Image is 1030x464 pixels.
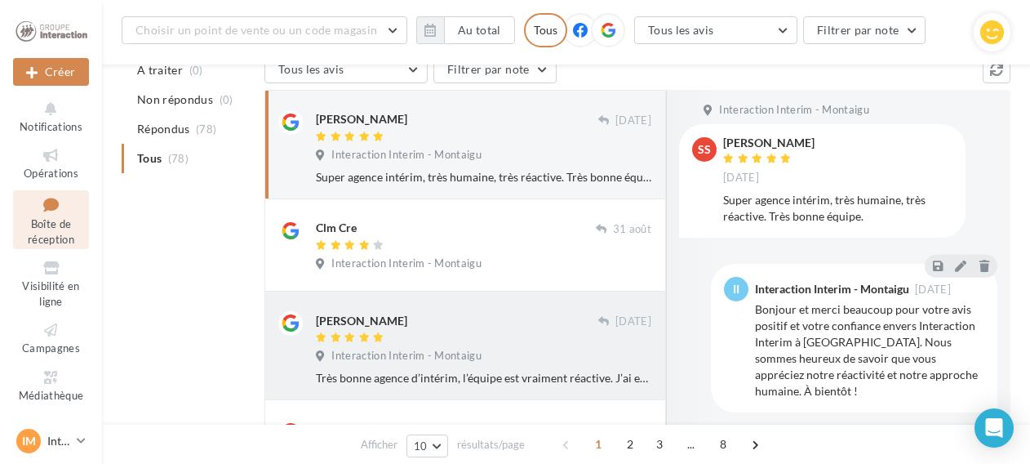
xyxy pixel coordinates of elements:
[22,433,36,449] span: IM
[13,426,89,457] a: IM Interaction MONTAIGU
[975,408,1014,448] div: Open Intercom Messenger
[137,91,213,108] span: Non répondus
[723,192,952,225] div: Super agence intérim, très humaine, très réactive. Très bonne équipe.
[13,318,89,358] a: Campagnes
[122,16,407,44] button: Choisir un point de vente ou un code magasin
[316,169,651,185] div: Super agence intérim, très humaine, très réactive. Très bonne équipe.
[220,93,233,106] span: (0)
[47,433,70,449] p: Interaction MONTAIGU
[361,437,397,453] span: Afficher
[414,439,428,453] span: 10
[22,279,79,308] span: Visibilité en ligne
[196,123,216,136] span: (78)
[316,220,357,236] div: Clm Cre
[13,58,89,86] div: Nouvelle campagne
[915,284,951,295] span: [DATE]
[137,121,190,137] span: Répondus
[615,315,651,329] span: [DATE]
[13,190,89,250] a: Boîte de réception
[648,23,714,37] span: Tous les avis
[755,301,984,399] div: Bonjour et merci beaucoup pour votre avis positif et votre confiance envers Interaction Interim à...
[137,62,183,78] span: A traiter
[331,148,482,163] span: Interaction Interim - Montaigu
[615,114,651,128] span: [DATE]
[444,16,515,44] button: Au total
[264,56,428,83] button: Tous les avis
[733,281,739,297] span: II
[13,365,89,405] a: Médiathèque
[698,141,711,158] span: SS
[678,431,704,457] span: ...
[28,217,74,246] span: Boîte de réception
[316,313,407,329] div: [PERSON_NAME]
[613,222,651,237] span: 31 août
[13,143,89,183] a: Opérations
[755,283,909,295] div: Interaction Interim - Montaigu
[331,257,482,271] span: Interaction Interim - Montaigu
[524,13,567,47] div: Tous
[316,422,366,438] div: Flora Ang
[20,120,82,133] span: Notifications
[719,103,869,118] span: Interaction Interim - Montaigu
[615,423,651,438] span: [DATE]
[22,341,80,355] span: Campagnes
[331,349,482,364] span: Interaction Interim - Montaigu
[723,137,815,149] div: [PERSON_NAME]
[13,412,89,452] a: Calendrier
[278,62,344,76] span: Tous les avis
[19,389,84,402] span: Médiathèque
[416,16,515,44] button: Au total
[13,256,89,311] a: Visibilité en ligne
[585,431,611,457] span: 1
[189,64,203,77] span: (0)
[13,58,89,86] button: Créer
[13,96,89,136] button: Notifications
[316,370,651,386] div: Très bonne agence d’intérim, l’équipe est vraiment réactive. J’ai eu la chance d’être avec [PERSO...
[433,56,557,83] button: Filtrer par note
[803,16,926,44] button: Filtrer par note
[457,437,525,453] span: résultats/page
[316,111,407,127] div: [PERSON_NAME]
[406,435,448,457] button: 10
[723,171,759,185] span: [DATE]
[634,16,797,44] button: Tous les avis
[135,23,377,37] span: Choisir un point de vente ou un code magasin
[710,431,736,457] span: 8
[617,431,643,457] span: 2
[646,431,673,457] span: 3
[24,167,78,180] span: Opérations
